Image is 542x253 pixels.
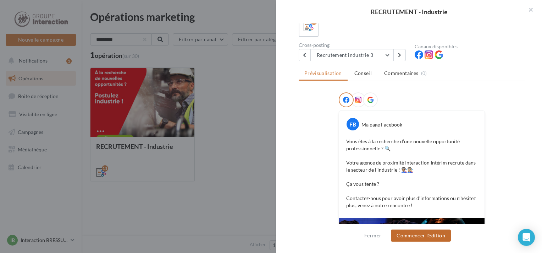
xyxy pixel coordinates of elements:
[361,121,402,128] div: Ma page Facebook
[347,118,359,130] div: FB
[391,230,451,242] button: Commencer l'édition
[421,70,427,76] span: (0)
[518,229,535,246] div: Open Intercom Messenger
[384,70,418,77] span: Commentaires
[311,49,394,61] button: Recrutement industrie 3
[287,9,531,15] div: RECRUTEMENT - Industrie
[354,70,372,76] span: Conseil
[361,231,384,240] button: Fermer
[415,44,525,49] div: Canaux disponibles
[346,138,477,209] p: Vous êtes à la recherche d’une nouvelle opportunité professionnelle ? 🔍 Votre agence de proximité...
[299,43,409,48] div: Cross-posting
